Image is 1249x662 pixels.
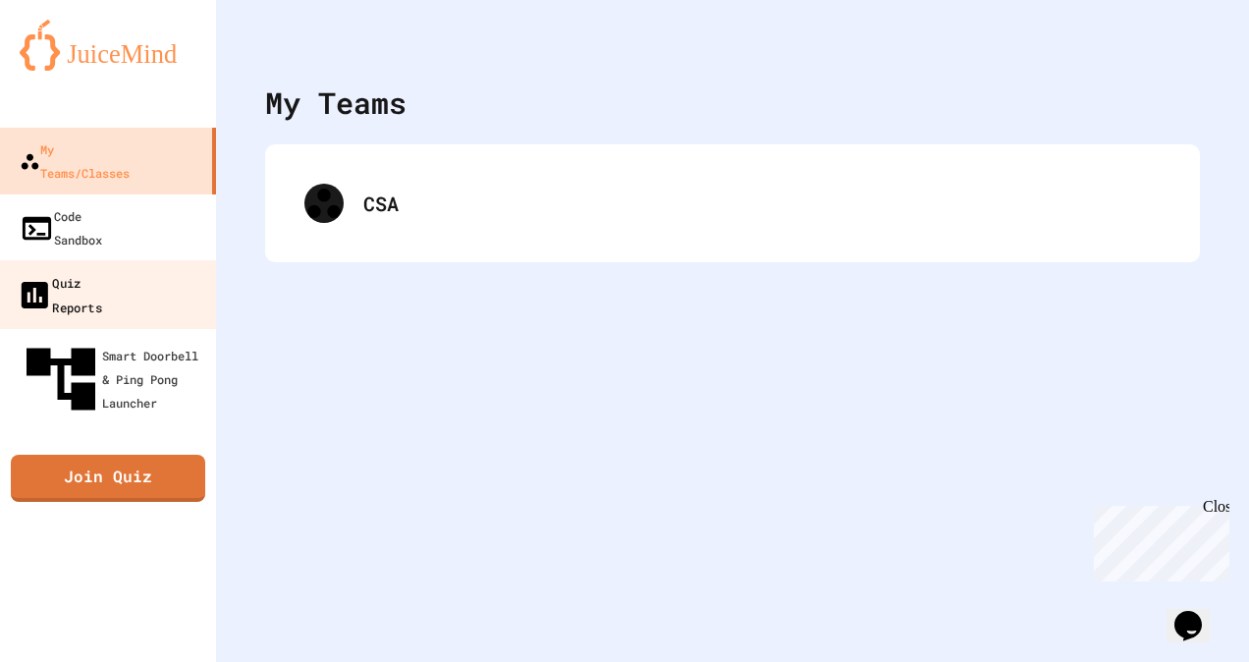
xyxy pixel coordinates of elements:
div: Quiz Reports [17,270,102,318]
div: My Teams [265,81,407,125]
img: logo-orange.svg [20,20,196,71]
a: Join Quiz [11,455,205,502]
div: CSA [285,164,1180,243]
div: CSA [363,189,1161,218]
div: Chat with us now!Close [8,8,136,125]
iframe: chat widget [1086,498,1229,581]
iframe: chat widget [1167,583,1229,642]
div: Code Sandbox [20,204,102,251]
div: My Teams/Classes [20,138,130,185]
div: Smart Doorbell & Ping Pong Launcher [20,338,208,420]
